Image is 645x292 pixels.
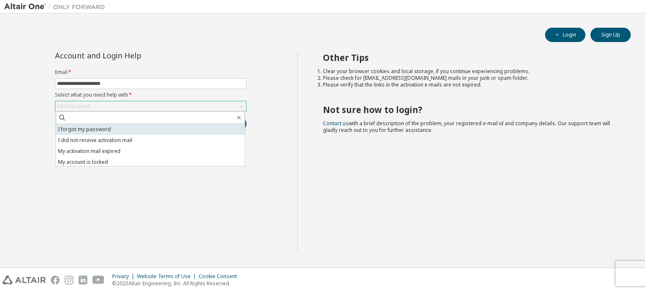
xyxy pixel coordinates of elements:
li: Clear your browser cookies and local storage, if you continue experiencing problems. [323,68,616,75]
div: Click to select [57,103,90,110]
h2: Not sure how to login? [323,104,616,115]
img: Altair One [4,3,109,11]
span: with a brief description of the problem, your registered e-mail id and company details. Our suppo... [323,120,610,134]
div: Website Terms of Use [137,273,199,280]
img: youtube.svg [92,276,105,284]
img: linkedin.svg [79,276,87,284]
label: Select what you need help with [55,92,246,98]
div: Privacy [112,273,137,280]
p: © 2025 Altair Engineering, Inc. All Rights Reserved. [112,280,242,287]
h2: Other Tips [323,52,616,63]
img: instagram.svg [65,276,73,284]
button: Sign Up [590,28,631,42]
label: Email [55,69,246,76]
a: Contact us [323,120,349,127]
div: Click to select [55,101,246,111]
div: Account and Login Help [55,52,208,59]
button: Login [545,28,585,42]
li: I forgot my password [56,124,245,135]
li: Please check for [EMAIL_ADDRESS][DOMAIN_NAME] mails in your junk or spam folder. [323,75,616,82]
div: Cookie Consent [199,273,242,280]
img: facebook.svg [51,276,60,284]
li: Please verify that the links in the activation e-mails are not expired. [323,82,616,88]
img: altair_logo.svg [3,276,46,284]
